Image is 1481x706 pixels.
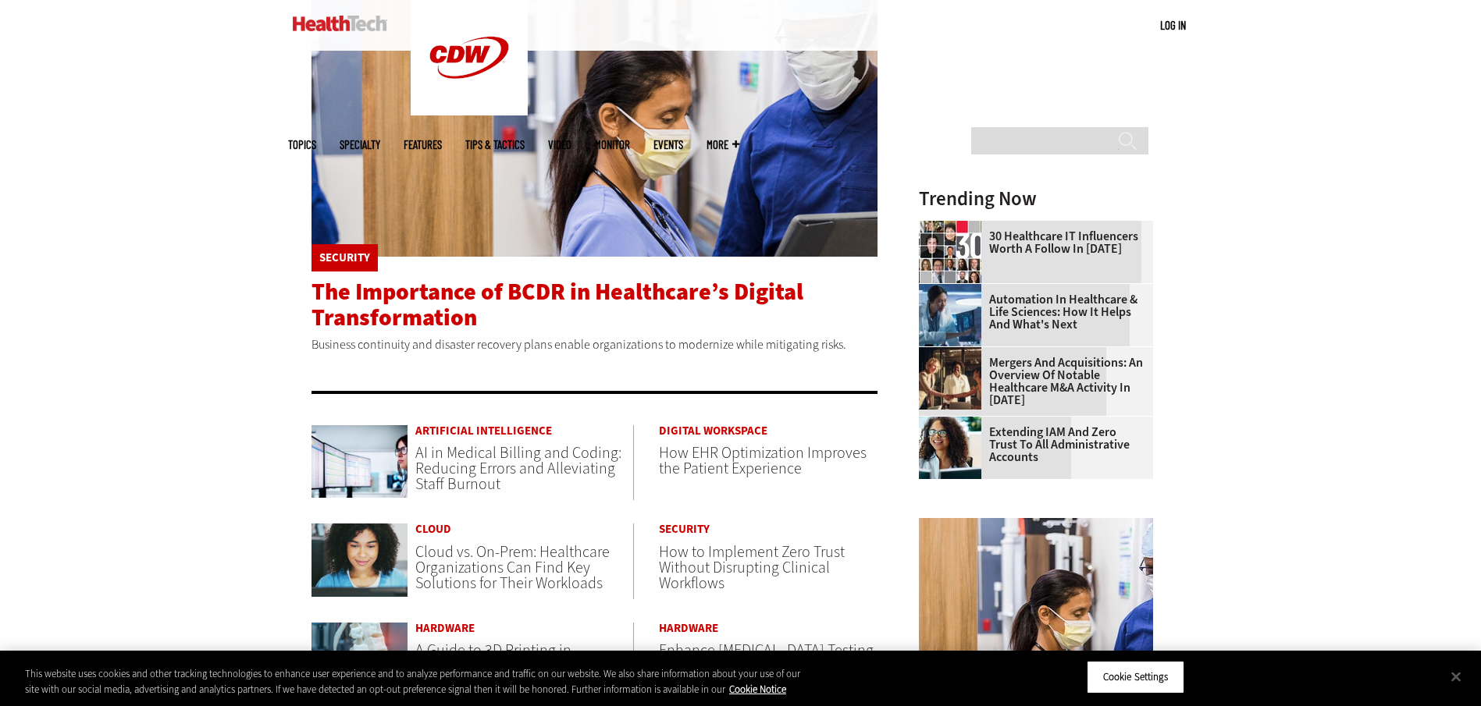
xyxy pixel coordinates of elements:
[415,523,633,535] a: Cloud
[415,640,607,676] a: A Guide to 3D Printing in Healthcare, [DATE] and [DATE]
[1439,659,1473,694] button: Close
[919,347,981,410] img: business leaders shake hands in conference room
[293,16,387,31] img: Home
[919,347,989,360] a: business leaders shake hands in conference room
[653,139,683,151] a: Events
[415,425,633,437] a: Artificial Intelligence
[411,103,528,119] a: CDW
[312,276,803,333] a: The Importance of BCDR in Healthcare’s Digital Transformation
[465,139,525,151] a: Tips & Tactics
[659,523,878,535] a: Security
[312,623,408,696] img: 3D spinal column
[548,139,571,151] a: Video
[919,221,981,283] img: collage of influencers
[919,284,981,346] img: medical researchers looks at images on a monitor in a lab
[415,541,610,594] a: Cloud vs. On-Prem: Healthcare Organizations Can Find Key Solutions for Their Workloads
[404,139,442,151] a: Features
[288,139,316,151] span: Topics
[919,189,1153,208] h3: Trending Now
[312,335,878,355] p: Business continuity and disaster recovery plans enable organizations to modernize while mitigatin...
[312,425,408,498] img: medical billing and coding
[919,221,989,233] a: collage of influencers
[919,518,1153,694] img: Doctors reviewing tablet
[659,623,878,634] a: Hardware
[415,623,633,634] a: Hardware
[415,442,621,495] a: AI in Medical Billing and Coding: Reducing Errors and Alleviating Staff Burnout
[919,284,989,296] a: medical researchers looks at images on a monitor in a lab
[919,417,989,429] a: Administrative assistant
[919,230,1144,255] a: 30 Healthcare IT Influencers Worth a Follow in [DATE]
[1160,17,1186,34] div: User menu
[919,357,1144,406] a: Mergers and Acquisitions: An Overview of Notable Healthcare M&A Activity in [DATE]
[659,541,845,594] a: How to Implement Zero Trust Without Disrupting Clinical Workflows
[595,139,630,151] a: MonITor
[919,426,1144,463] a: Extending IAM and Zero Trust to All Administrative Accounts
[919,417,981,479] img: Administrative assistant
[729,683,786,696] a: More information about your privacy
[659,640,874,676] a: Enhance [MEDICAL_DATA] Testing with Mobile Computers
[659,425,878,437] a: Digital Workspace
[919,293,1144,331] a: Automation in Healthcare & Life Sciences: How It Helps and What's Next
[25,666,814,697] div: This website uses cookies and other tracking technologies to enhance user experience and to analy...
[707,139,739,151] span: More
[659,442,867,479] a: How EHR Optimization Improves the Patient Experience
[1160,18,1186,32] a: Log in
[340,139,380,151] span: Specialty
[319,252,370,264] a: Security
[312,523,408,597] img: Doctor using computer
[1087,661,1184,694] button: Cookie Settings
